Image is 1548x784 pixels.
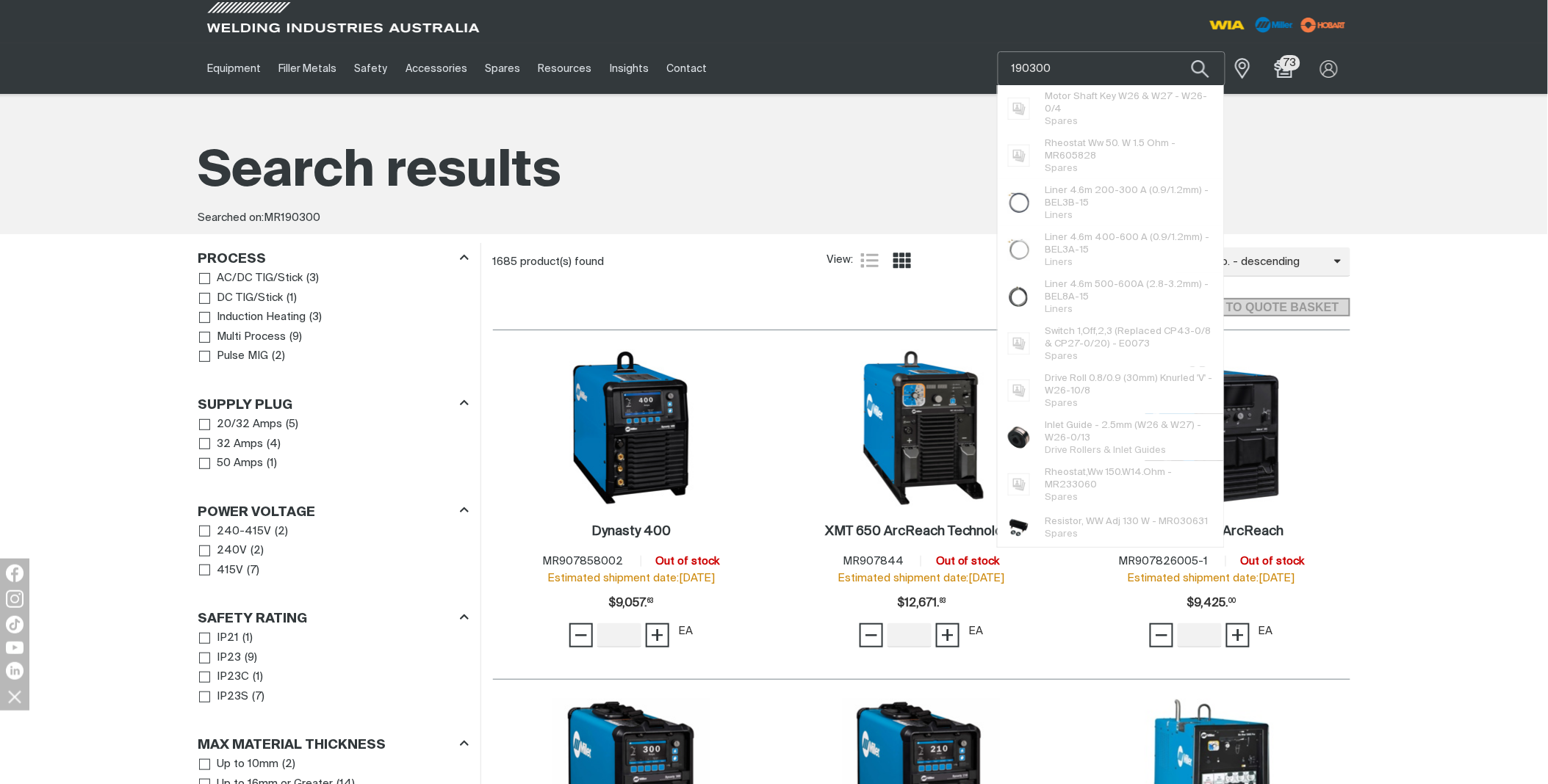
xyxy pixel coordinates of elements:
[217,669,249,686] span: IP23C
[861,252,879,269] a: List view
[199,561,244,581] a: 415V
[198,397,293,414] h3: Supply Plug
[1045,211,1073,220] span: Liners
[1187,589,1236,618] span: $9,425.
[198,501,469,521] div: Power Voltage
[1045,164,1078,173] span: Spares
[251,542,264,559] span: ( 2 )
[199,687,249,707] a: IP23S
[658,43,716,94] a: Contact
[936,556,1000,567] span: Out of stock
[1118,556,1208,567] span: MR907826005-1
[199,415,468,473] ul: Supply Plug
[897,589,946,618] span: $12,671.
[245,650,257,667] span: ( 9 )
[252,689,264,705] span: ( 7 )
[552,349,710,507] img: Dynasty 400
[1045,466,1213,491] span: Rheostat,Ww 150.W14.Ohm - MR233060
[199,755,279,774] a: Up to 10mm
[678,623,693,640] div: EA
[1045,278,1213,303] span: Liner 4.6m 500-600A (2.8-3.2mm) - BEL8A-15
[1240,556,1304,567] span: Out of stock
[199,628,468,706] ul: Safety Rating
[345,43,396,94] a: Safety
[608,589,653,618] div: Price
[217,650,241,667] span: IP23
[591,523,671,540] a: Dynasty 400
[998,85,1224,547] ul: Suggestions
[1045,117,1078,126] span: Spares
[968,623,983,640] div: EA
[493,255,827,269] div: 1685
[1045,493,1078,502] span: Spares
[1045,515,1208,528] span: Resistor, WW Adj 130 W - MR030631
[940,598,946,604] sup: 83
[1045,446,1166,455] span: Drive Rollers & Inlet Guides
[843,349,1000,507] img: XMT 650 ArcReach Technology
[199,667,250,687] a: IP23C
[264,212,321,223] span: MR190300
[825,525,1018,538] h2: XMT 650 ArcReach Technology
[199,541,248,561] a: 240V
[521,256,605,267] span: product(s) found
[6,642,24,654] img: YouTube
[601,43,658,94] a: Insights
[843,556,904,567] span: MR907844
[838,573,1005,584] span: Estimated shipment date: [DATE]
[199,648,242,668] a: IP23
[199,628,240,648] a: IP21
[1176,254,1334,271] span: Item No. - descending
[217,348,268,365] span: Pulse MIG
[6,616,24,634] img: TikTok
[1045,372,1213,397] span: Drive Roll 0.8/0.9 (30mm) Knurled 'V' - W26-10/8
[1155,623,1169,647] span: −
[608,589,653,618] span: $9,057.
[217,436,263,453] span: 32 Amps
[1045,352,1078,361] span: Spares
[1187,298,1350,317] button: Add selected products to the shopping cart
[267,455,277,472] span: ( 1 )
[542,556,623,567] span: MR907858002
[289,329,302,346] span: ( 9 )
[198,737,386,754] h3: Max Material Thickness
[1128,573,1295,584] span: Estimated shipment date: [DATE]
[1045,419,1213,444] span: Inlet Guide - 2.5mm (W26 & W27) - W26-0/13
[306,270,319,287] span: ( 3 )
[647,598,653,604] sup: 63
[547,573,715,584] span: Estimated shipment date: [DATE]
[217,689,248,705] span: IP23S
[199,269,303,288] a: AC/DC TIG/Stick
[198,609,469,628] div: Safety Rating
[198,735,469,755] div: Max Material Thickness
[275,523,288,540] span: ( 2 )
[1176,51,1225,86] button: Search products
[217,416,282,433] span: 20/32 Amps
[655,556,719,567] span: Out of stock
[941,623,955,647] span: +
[272,348,285,365] span: ( 2 )
[217,329,286,346] span: Multi Process
[198,249,469,269] div: Process
[6,662,24,680] img: LinkedIn
[1231,623,1245,647] span: +
[217,756,278,773] span: Up to 10mm
[1045,90,1213,115] span: Motor Shaft Key W26 & W27 - W26-0/4
[199,308,306,327] a: Induction Heating
[217,455,263,472] span: 50 Amps
[1045,529,1078,539] span: Spares
[199,288,284,308] a: DC TIG/Stick
[217,523,271,540] span: 240-415V
[199,522,468,581] ul: Power Voltage
[217,270,303,287] span: AC/DC TIG/Stick
[217,290,283,307] span: DC TIG/Stick
[199,327,287,347] a: Multi Process
[1045,399,1078,408] span: Spares
[897,589,946,618] div: Price
[247,562,259,579] span: ( 7 )
[825,523,1018,540] a: XMT 650 ArcReach Technology
[493,243,1350,280] section: Product list controls
[529,43,600,94] a: Resources
[198,43,270,94] a: Equipment
[198,504,316,521] h3: Power Voltage
[1228,598,1236,604] sup: 00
